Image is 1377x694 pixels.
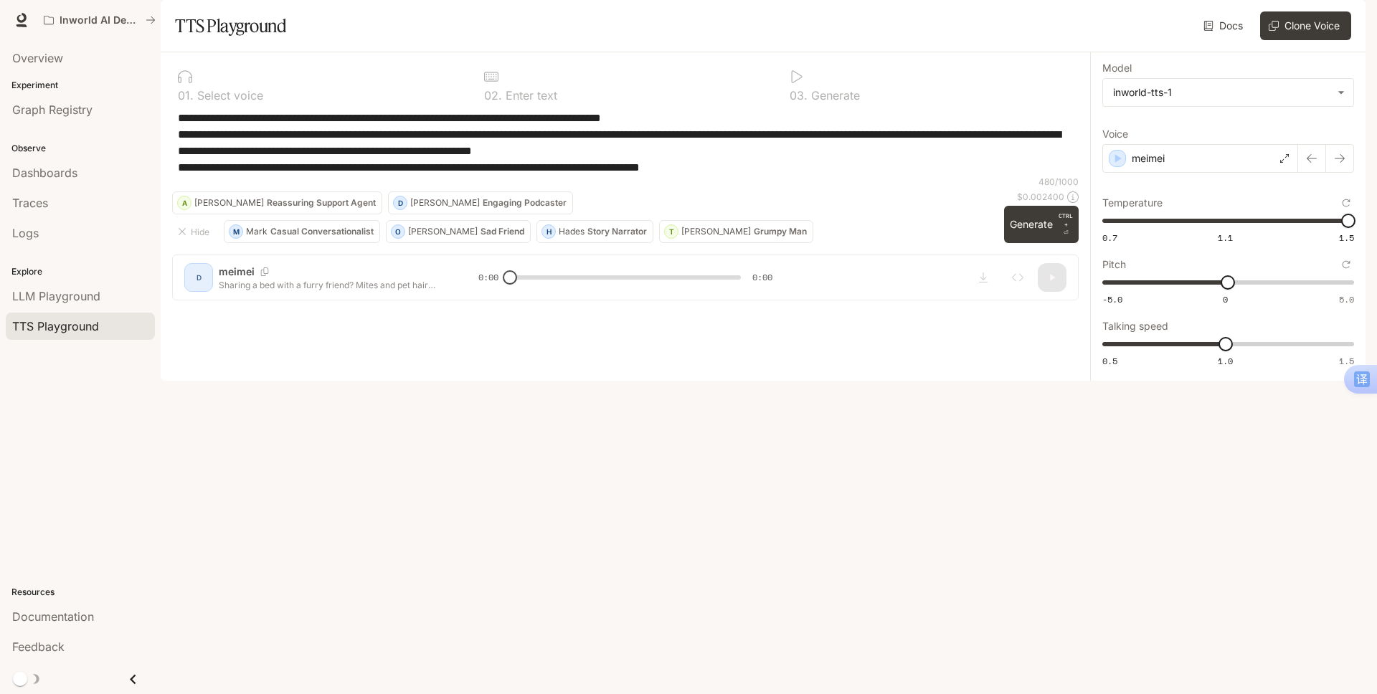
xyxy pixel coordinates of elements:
[1339,293,1354,305] span: 5.0
[484,90,502,101] p: 0 2 .
[1218,232,1233,244] span: 1.1
[559,227,585,236] p: Hades
[1102,293,1122,305] span: -5.0
[542,220,555,243] div: H
[808,90,860,101] p: Generate
[536,220,653,243] button: HHadesStory Narrator
[790,90,808,101] p: 0 3 .
[267,199,376,207] p: Reassuring Support Agent
[394,191,407,214] div: D
[37,6,162,34] button: All workspaces
[1201,11,1249,40] a: Docs
[1338,257,1354,272] button: Reset to default
[665,220,678,243] div: T
[1260,11,1351,40] button: Clone Voice
[1102,260,1126,270] p: Pitch
[1102,129,1128,139] p: Voice
[681,227,751,236] p: [PERSON_NAME]
[1223,293,1228,305] span: 0
[246,227,268,236] p: Mark
[175,11,286,40] h1: TTS Playground
[388,191,573,214] button: D[PERSON_NAME]Engaging Podcaster
[1113,85,1330,100] div: inworld-tts-1
[1339,355,1354,367] span: 1.5
[386,220,531,243] button: O[PERSON_NAME]Sad Friend
[754,227,807,236] p: Grumpy Man
[392,220,404,243] div: O
[483,199,567,207] p: Engaging Podcaster
[1103,79,1353,106] div: inworld-tts-1
[659,220,813,243] button: T[PERSON_NAME]Grumpy Man
[1132,151,1165,166] p: meimei
[502,90,557,101] p: Enter text
[172,191,382,214] button: A[PERSON_NAME]Reassuring Support Agent
[172,220,218,243] button: Hide
[178,90,194,101] p: 0 1 .
[178,191,191,214] div: A
[1004,206,1079,243] button: GenerateCTRL +⏎
[1338,195,1354,211] button: Reset to default
[1102,198,1163,208] p: Temperature
[1102,232,1117,244] span: 0.7
[1102,321,1168,331] p: Talking speed
[229,220,242,243] div: M
[587,227,647,236] p: Story Narrator
[270,227,374,236] p: Casual Conversationalist
[1059,211,1073,229] p: CTRL +
[410,199,480,207] p: [PERSON_NAME]
[1102,355,1117,367] span: 0.5
[1038,176,1079,188] p: 480 / 1000
[194,90,263,101] p: Select voice
[224,220,380,243] button: MMarkCasual Conversationalist
[1102,63,1132,73] p: Model
[1059,211,1073,237] p: ⏎
[1218,355,1233,367] span: 1.0
[1339,232,1354,244] span: 1.5
[194,199,264,207] p: [PERSON_NAME]
[481,227,524,236] p: Sad Friend
[408,227,478,236] p: [PERSON_NAME]
[60,14,140,27] p: Inworld AI Demos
